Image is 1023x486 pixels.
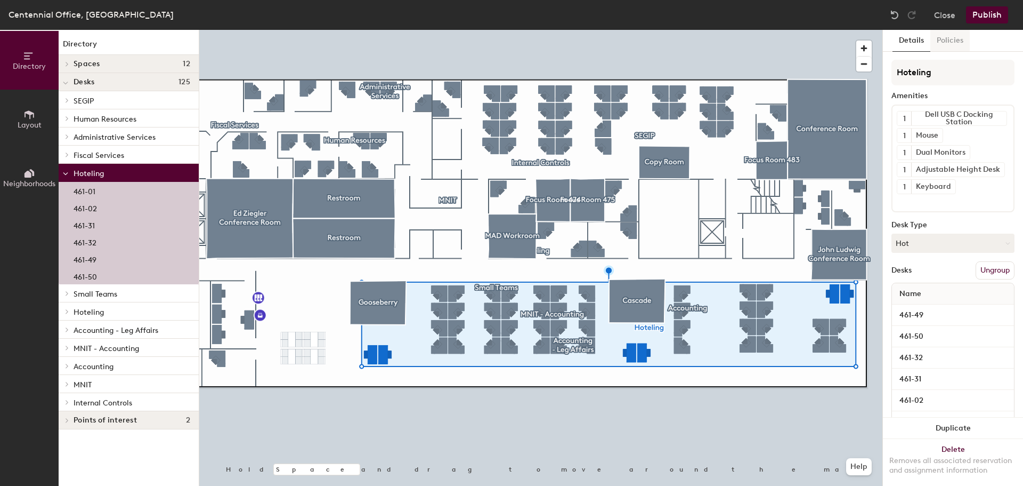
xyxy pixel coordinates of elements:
span: Accounting - Leg Affairs [74,326,158,335]
button: 1 [897,146,911,160]
p: 461-49 [74,252,96,265]
div: Keyboard [911,180,955,194]
div: Dell USB C Docking Station [911,111,1006,125]
div: Dual Monitors [911,146,970,160]
span: Accounting [74,362,113,371]
span: MNIT - Accounting [74,344,139,353]
span: Name [894,284,927,304]
div: Centennial Office, [GEOGRAPHIC_DATA] [9,8,174,21]
input: Unnamed desk [894,372,1012,387]
span: 12 [183,60,190,68]
span: SEGIP [74,97,94,106]
span: Administrative Services [74,133,156,142]
p: 461-31 [74,218,95,230]
img: Redo [906,10,917,20]
span: Human Resources [74,115,136,124]
input: Unnamed desk [894,308,1012,323]
span: 2 [186,416,190,425]
span: Hoteling [74,308,104,317]
button: 1 [897,129,911,142]
div: Removes all associated reservation and assignment information [889,456,1017,475]
p: 461-50 [74,269,97,282]
span: Directory [13,62,46,71]
span: 1 [903,130,906,141]
span: Internal Controls [74,399,132,408]
img: Undo [889,10,900,20]
span: Fiscal Services [74,151,124,160]
button: 1 [897,163,911,177]
button: Ungroup [976,261,1014,280]
span: Small Teams [74,290,117,299]
h1: Directory [59,38,199,55]
span: 1 [903,181,906,193]
span: Layout [18,121,42,130]
button: Close [934,6,955,23]
button: Hot [891,234,1014,253]
input: Unnamed desk [894,329,1012,344]
input: Unnamed desk [894,415,1012,429]
button: DeleteRemoves all associated reservation and assignment information [883,439,1023,486]
span: 1 [903,164,906,176]
span: Hoteling [74,169,104,178]
input: Unnamed desk [894,393,1012,408]
p: 461-01 [74,184,95,196]
button: Details [892,30,930,52]
span: 1 [903,147,906,158]
div: Desks [891,266,912,275]
button: 1 [897,111,911,125]
div: Adjustable Height Desk [911,163,1004,177]
span: 1 [903,113,906,124]
button: Help [846,458,872,475]
span: 125 [178,78,190,86]
p: 461-32 [74,235,96,248]
button: 1 [897,180,911,194]
div: Amenities [891,92,1014,100]
button: Policies [930,30,970,52]
span: Spaces [74,60,100,68]
span: Points of interest [74,416,137,425]
button: Publish [966,6,1008,23]
span: MNIT [74,380,92,389]
p: 461-02 [74,201,97,213]
input: Unnamed desk [894,350,1012,365]
button: Duplicate [883,418,1023,439]
span: Desks [74,78,94,86]
span: Neighborhoods [3,179,55,188]
div: Mouse [911,129,943,142]
div: Desk Type [891,221,1014,229]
